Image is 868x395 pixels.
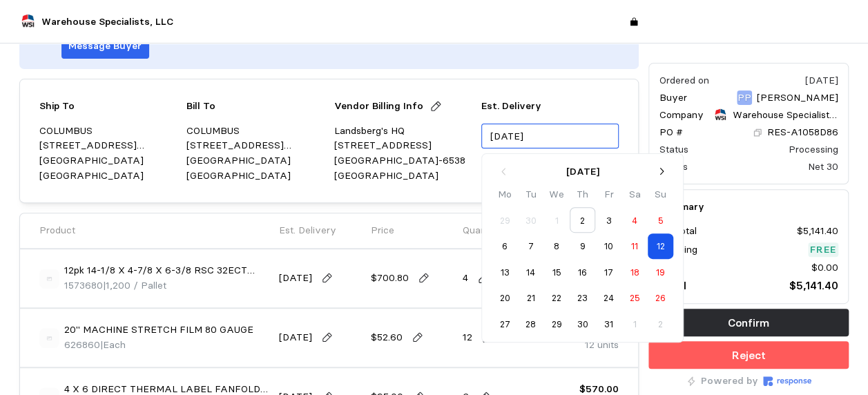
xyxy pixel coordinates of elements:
[334,153,472,168] p: [GEOGRAPHIC_DATA]-6538
[570,186,596,207] th: Th
[279,330,312,345] p: [DATE]
[186,99,215,114] p: Bill To
[518,233,543,259] button: 7 October 2025
[279,223,336,238] p: Est. Delivery
[492,311,517,337] button: 27 October 2025
[334,124,472,139] p: Landsberg's HQ
[371,223,394,238] p: Price
[648,186,674,207] th: Su
[797,224,838,239] p: $5,141.40
[648,233,673,259] button: 12 October 2025
[544,311,570,337] button: 29 October 2025
[39,223,75,238] p: Product
[648,311,673,337] button: 2 November 2025
[659,142,688,157] div: Status
[595,186,621,207] th: Fr
[518,207,543,233] button: 30 September 2025
[492,186,518,207] th: Mo
[543,186,570,207] th: We
[621,260,647,285] button: 18 October 2025
[39,168,177,184] p: [GEOGRAPHIC_DATA]
[103,279,166,291] span: | 1,200 / Pallet
[648,260,673,285] button: 19 October 2025
[544,233,570,259] button: 8 October 2025
[648,207,673,233] button: 5 October 2025
[517,159,648,184] button: [DATE]
[186,124,324,139] p: COLUMBUS
[518,311,543,337] button: 28 October 2025
[334,99,423,114] p: Vendor Billing Info
[659,108,703,123] p: Company
[596,233,621,259] button: 10 October 2025
[621,311,647,337] button: 1 November 2025
[481,99,619,114] p: Est. Delivery
[492,207,517,233] button: 29 September 2025
[570,260,595,285] button: 16 October 2025
[648,341,849,369] button: Reject
[64,279,103,291] span: 1573680
[186,153,324,168] p: [GEOGRAPHIC_DATA]
[789,277,838,294] p: $5,141.40
[570,285,595,311] button: 23 October 2025
[596,285,621,311] button: 24 October 2025
[659,73,708,88] div: Ordered on
[811,260,838,276] p: $0.00
[518,186,544,207] th: Tu
[39,99,75,114] p: Ship To
[518,260,543,285] button: 14 October 2025
[733,108,838,123] p: Warehouse Specialists, LLC
[39,124,177,139] p: COLUMBUS
[757,90,838,106] p: [PERSON_NAME]
[763,376,811,386] img: Response Logo
[596,311,621,337] button: 31 October 2025
[659,200,838,214] h5: Summary
[621,233,647,259] button: 11 October 2025
[64,338,100,351] span: 626860
[544,207,570,233] button: 1 October 2025
[732,347,766,364] p: Reject
[544,260,570,285] button: 15 October 2025
[621,207,647,233] button: 4 October 2025
[371,330,403,345] p: $52.60
[648,309,849,336] button: Confirm
[621,285,647,311] button: 25 October 2025
[371,271,409,286] p: $700.80
[570,233,595,259] button: 9 October 2025
[186,138,324,153] p: [STREET_ADDRESS][PERSON_NAME]
[41,15,173,30] p: Warehouse Specialists, LLC
[805,73,838,88] div: [DATE]
[334,168,472,184] p: [GEOGRAPHIC_DATA]
[186,168,324,184] p: [GEOGRAPHIC_DATA]
[767,125,838,140] p: RES-A1058D86
[463,271,468,286] p: 4
[570,311,595,337] button: 30 October 2025
[596,207,621,233] button: 3 October 2025
[728,314,769,331] p: Confirm
[544,285,570,311] button: 22 October 2025
[659,125,682,140] p: PO #
[100,338,126,351] span: | Each
[659,90,686,106] p: Buyer
[810,242,836,258] p: Free
[39,269,59,289] img: svg%3e
[808,160,838,174] div: Net 30
[492,285,517,311] button: 20 October 2025
[334,138,472,153] p: [STREET_ADDRESS]
[737,90,751,106] p: PP
[596,260,621,285] button: 17 October 2025
[789,142,838,157] div: Processing
[621,186,648,207] th: Sa
[463,330,472,345] p: 12
[64,322,253,338] p: 20" MACHINE STRETCH FILM 80 GAUGE
[39,328,59,348] img: svg%3e
[279,271,312,286] p: [DATE]
[570,207,595,233] button: 2 October 2025
[39,138,177,153] p: [STREET_ADDRESS][PERSON_NAME]
[648,285,673,311] button: 26 October 2025
[492,233,517,259] button: 6 October 2025
[701,374,758,389] p: Powered by
[518,285,543,311] button: 21 October 2025
[481,124,619,149] input: MM/DD/YYYY
[39,153,177,168] p: [GEOGRAPHIC_DATA]
[61,34,149,59] button: Message Buyer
